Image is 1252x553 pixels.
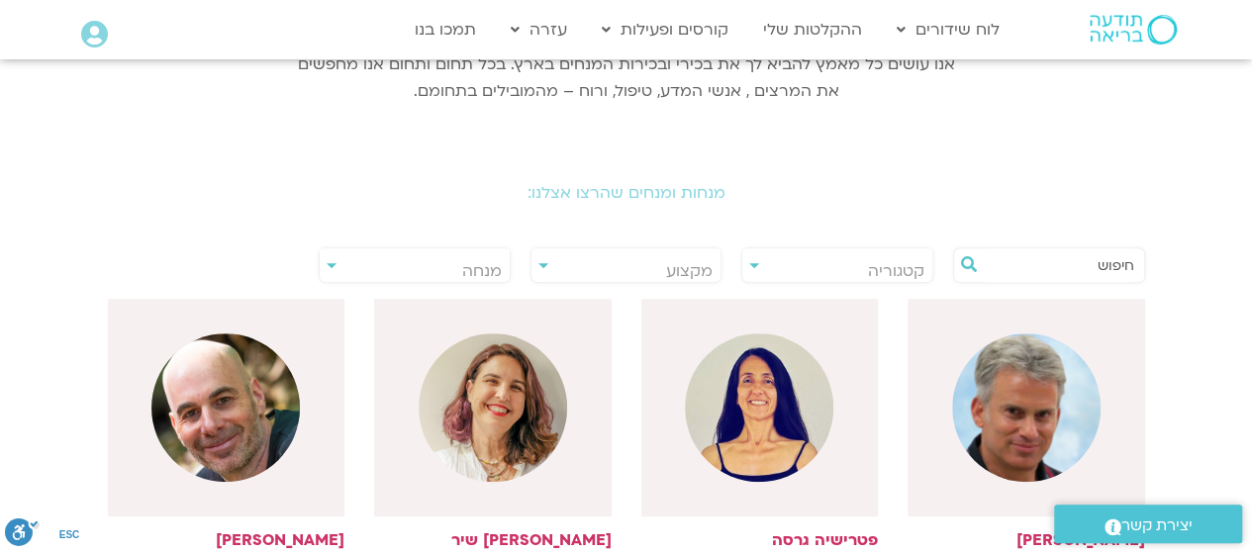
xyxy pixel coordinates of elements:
[295,51,958,105] p: אנו עושים כל מאמץ להביא לך את בכירי ובכירות המנחים בארץ. בכל תחום ותחום אנו מחפשים את המרצים , אנ...
[1090,15,1177,45] img: תודעה בריאה
[1121,512,1193,539] span: יצירת קשר
[685,333,833,482] img: WhatsApp-Image-2025-07-12-at-16.43.23.jpeg
[641,531,879,549] h6: פטרישיה גרסה
[868,260,924,282] span: קטגוריה
[952,333,1101,482] img: %D7%A2%D7%A0%D7%91%D7%A8-%D7%91%D7%A8-%D7%A7%D7%9E%D7%94.png
[72,184,1181,202] h2: מנחות ומנחים שהרצו אצלנו:
[908,299,1145,549] a: [PERSON_NAME]
[374,531,612,549] h6: [PERSON_NAME] שיר
[405,11,486,48] a: תמכו בנו
[462,260,502,282] span: מנחה
[887,11,1010,48] a: לוח שידורים
[501,11,577,48] a: עזרה
[666,260,713,282] span: מקצוע
[592,11,738,48] a: קורסים ופעילות
[151,333,300,482] img: %D7%90%D7%A8%D7%99%D7%90%D7%9C-%D7%9E%D7%99%D7%A8%D7%95%D7%96.jpg
[1054,505,1242,543] a: יצירת קשר
[419,333,567,482] img: %D7%93%D7%A7%D7%9C%D7%94-%D7%A9%D7%99%D7%A8-%D7%A2%D7%9E%D7%95%D7%93-%D7%9E%D7%A8%D7%A6%D7%94.jpeg
[108,299,345,549] a: [PERSON_NAME]
[908,531,1145,549] h6: [PERSON_NAME]
[984,248,1134,282] input: חיפוש
[108,531,345,549] h6: [PERSON_NAME]
[374,299,612,549] a: [PERSON_NAME] שיר
[641,299,879,549] a: פטרישיה גרסה
[753,11,872,48] a: ההקלטות שלי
